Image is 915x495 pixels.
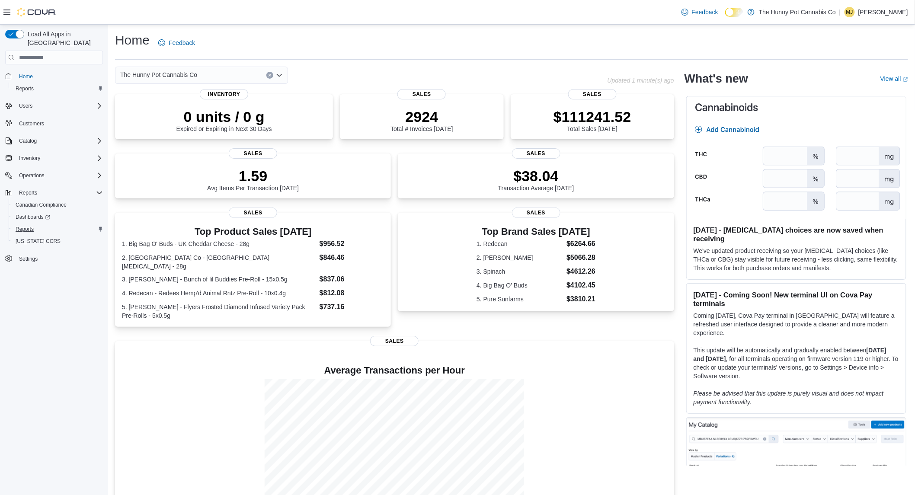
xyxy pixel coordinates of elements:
svg: External link [903,77,908,82]
button: Reports [2,187,106,199]
p: 2924 [390,108,453,125]
span: Canadian Compliance [12,200,103,210]
button: Home [2,70,106,82]
p: [PERSON_NAME] [858,7,908,17]
button: [US_STATE] CCRS [9,235,106,247]
span: Feedback [169,38,195,47]
button: Operations [2,169,106,182]
a: Settings [16,254,41,264]
span: Dashboards [16,214,50,220]
span: Inventory [16,153,103,163]
dt: 4. Redecan - Redees Hemp'd Animal Rntz Pre-Roll - 10x0.4g [122,289,316,297]
dd: $812.08 [320,288,384,298]
span: Sales [397,89,446,99]
span: Reports [12,83,103,94]
a: Dashboards [12,212,54,222]
span: Home [16,70,103,81]
h1: Home [115,32,150,49]
span: Reports [12,224,103,234]
button: Inventory [2,152,106,164]
button: Canadian Compliance [9,199,106,211]
button: Customers [2,117,106,130]
p: The Hunny Pot Cannabis Co [759,7,836,17]
span: Catalog [16,136,103,146]
p: We've updated product receiving so your [MEDICAL_DATA] choices (like THCa or CBG) stay visible fo... [694,246,899,272]
button: Users [2,100,106,112]
span: Dashboards [12,212,103,222]
div: Avg Items Per Transaction [DATE] [207,167,299,192]
dd: $5066.28 [566,252,595,263]
input: Dark Mode [725,8,743,17]
em: Please be advised that this update is purely visual and does not impact payment functionality. [694,390,884,406]
span: Reports [16,188,103,198]
span: Sales [512,208,560,218]
span: Reports [19,189,37,196]
a: Customers [16,118,48,129]
h3: Top Brand Sales [DATE] [477,227,595,237]
p: $38.04 [498,167,574,185]
button: Clear input [266,72,273,79]
h3: Top Product Sales [DATE] [122,227,384,237]
span: Settings [16,253,103,264]
span: Reports [16,226,34,233]
button: Operations [16,170,48,181]
button: Catalog [16,136,40,146]
a: [US_STATE] CCRS [12,236,64,246]
span: Inventory [19,155,40,162]
span: Operations [19,172,45,179]
h3: [DATE] - Coming Soon! New terminal UI on Cova Pay terminals [694,291,899,308]
dd: $837.06 [320,274,384,284]
span: Operations [16,170,103,181]
span: Washington CCRS [12,236,103,246]
p: Coming [DATE], Cova Pay terminal in [GEOGRAPHIC_DATA] will feature a refreshed user interface des... [694,311,899,337]
span: [US_STATE] CCRS [16,238,61,245]
span: Customers [16,118,103,129]
dd: $4612.26 [566,266,595,277]
a: Home [16,71,36,82]
span: Feedback [692,8,718,16]
span: Users [16,101,103,111]
button: Reports [16,188,41,198]
button: Reports [9,223,106,235]
span: The Hunny Pot Cannabis Co [120,70,197,80]
span: Home [19,73,33,80]
p: 1.59 [207,167,299,185]
a: Dashboards [9,211,106,223]
span: Load All Apps in [GEOGRAPHIC_DATA] [24,30,103,47]
div: Total Sales [DATE] [553,108,631,132]
button: Inventory [16,153,44,163]
dt: 1. Redecan [477,240,563,248]
dt: 4. Big Bag O' Buds [477,281,563,290]
dd: $956.52 [320,239,384,249]
nav: Complex example [5,66,103,287]
span: MJ [846,7,853,17]
button: Open list of options [276,72,283,79]
dt: 5. Pure Sunfarms [477,295,563,303]
dd: $737.16 [320,302,384,312]
button: Settings [2,252,106,265]
dt: 3. [PERSON_NAME] - Bunch of lil Buddies Pre-Roll - 15x0.5g [122,275,316,284]
div: Michael Jawanda [845,7,855,17]
img: Cova [17,8,56,16]
a: View allExternal link [880,75,908,82]
a: Reports [12,224,37,234]
button: Reports [9,83,106,95]
a: Reports [12,83,37,94]
dt: 5. [PERSON_NAME] - Flyers Frosted Diamond Infused Variety Pack Pre-Rolls - 5x0.5g [122,303,316,320]
span: Catalog [19,137,37,144]
dt: 1. Big Bag O' Buds - UK Cheddar Cheese - 28g [122,240,316,248]
p: This update will be automatically and gradually enabled between , for all terminals operating on ... [694,346,899,380]
span: Reports [16,85,34,92]
h4: Average Transactions per Hour [122,365,667,376]
span: Sales [512,148,560,159]
span: Canadian Compliance [16,201,67,208]
div: Transaction Average [DATE] [498,167,574,192]
dt: 3. Spinach [477,267,563,276]
p: $111241.52 [553,108,631,125]
a: Canadian Compliance [12,200,70,210]
dt: 2. [GEOGRAPHIC_DATA] Co - [GEOGRAPHIC_DATA][MEDICAL_DATA] - 28g [122,253,316,271]
button: Catalog [2,135,106,147]
span: Settings [19,255,38,262]
dt: 2. [PERSON_NAME] [477,253,563,262]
